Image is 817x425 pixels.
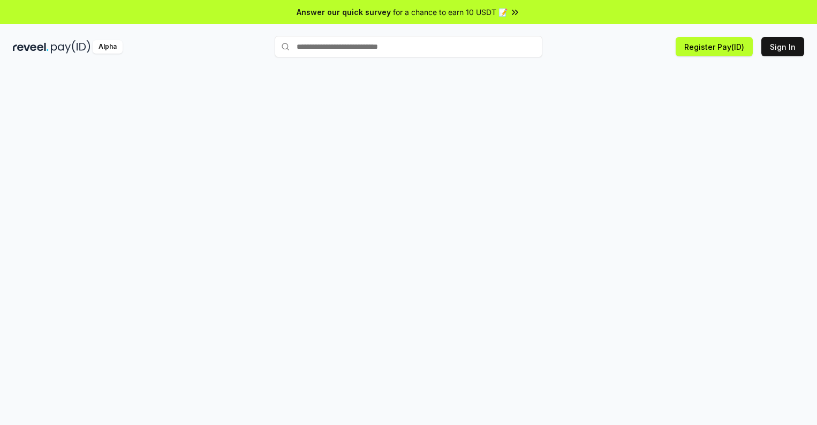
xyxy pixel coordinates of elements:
[297,6,391,18] span: Answer our quick survey
[393,6,508,18] span: for a chance to earn 10 USDT 📝
[51,40,90,54] img: pay_id
[761,37,804,56] button: Sign In
[676,37,753,56] button: Register Pay(ID)
[93,40,123,54] div: Alpha
[13,40,49,54] img: reveel_dark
